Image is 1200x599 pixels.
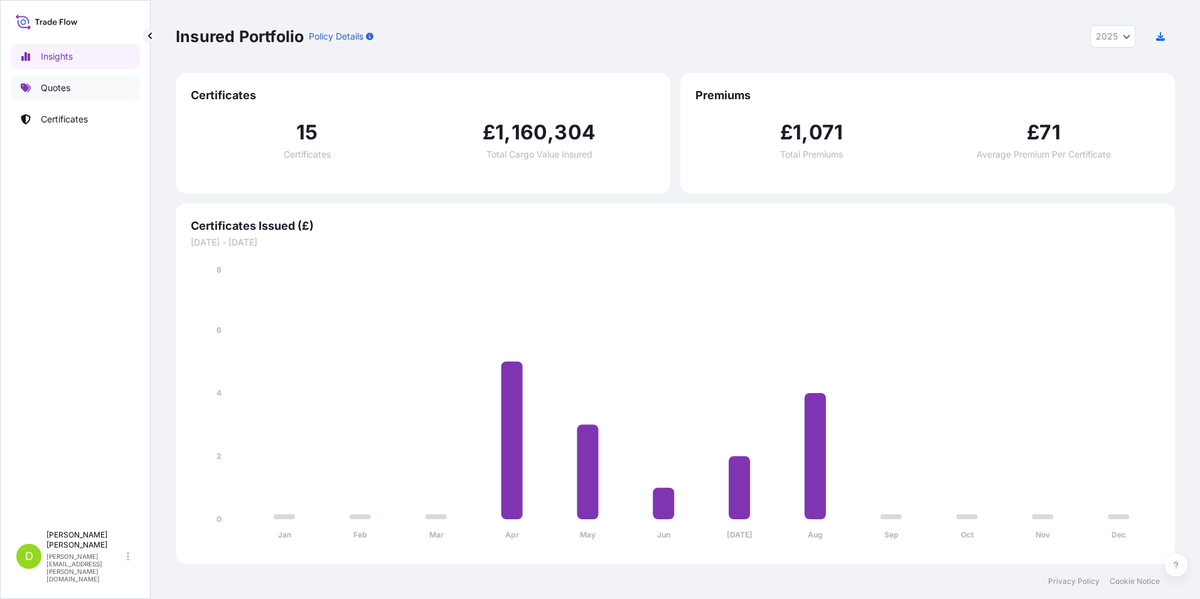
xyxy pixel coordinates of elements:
[309,30,363,43] p: Policy Details
[191,88,655,103] span: Certificates
[1110,576,1160,586] a: Cookie Notice
[278,530,291,539] tspan: Jan
[284,150,331,159] span: Certificates
[780,122,793,143] span: £
[505,530,519,539] tspan: Apr
[580,530,596,539] tspan: May
[801,122,808,143] span: ,
[41,113,88,126] p: Certificates
[1027,122,1039,143] span: £
[353,530,367,539] tspan: Feb
[11,107,140,132] a: Certificates
[695,88,1160,103] span: Premiums
[41,82,70,94] p: Quotes
[429,530,444,539] tspan: Mar
[46,553,124,583] p: [PERSON_NAME][EMAIL_ADDRESS][PERSON_NAME][DOMAIN_NAME]
[495,122,504,143] span: 1
[1112,530,1126,539] tspan: Dec
[793,122,801,143] span: 1
[808,530,823,539] tspan: Aug
[217,265,222,274] tspan: 8
[780,150,843,159] span: Total Premiums
[1090,25,1136,48] button: Year Selector
[977,150,1111,159] span: Average Premium Per Certificate
[486,150,592,159] span: Total Cargo Value Insured
[46,530,124,550] p: [PERSON_NAME] [PERSON_NAME]
[191,236,1160,249] span: [DATE] - [DATE]
[547,122,554,143] span: ,
[41,50,73,63] p: Insights
[176,26,304,46] p: Insured Portfolio
[217,514,222,524] tspan: 0
[217,388,222,397] tspan: 4
[296,122,318,143] span: 15
[483,122,495,143] span: £
[657,530,670,539] tspan: Jun
[1096,30,1118,43] span: 2025
[11,44,140,69] a: Insights
[1039,122,1060,143] span: 71
[512,122,548,143] span: 160
[809,122,844,143] span: 071
[554,122,596,143] span: 304
[727,530,753,539] tspan: [DATE]
[11,75,140,100] a: Quotes
[884,530,899,539] tspan: Sep
[504,122,511,143] span: ,
[1036,530,1051,539] tspan: Nov
[217,451,222,461] tspan: 2
[25,550,33,563] span: D
[961,530,974,539] tspan: Oct
[191,219,1160,234] span: Certificates Issued (£)
[217,325,222,335] tspan: 6
[1048,576,1100,586] a: Privacy Policy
